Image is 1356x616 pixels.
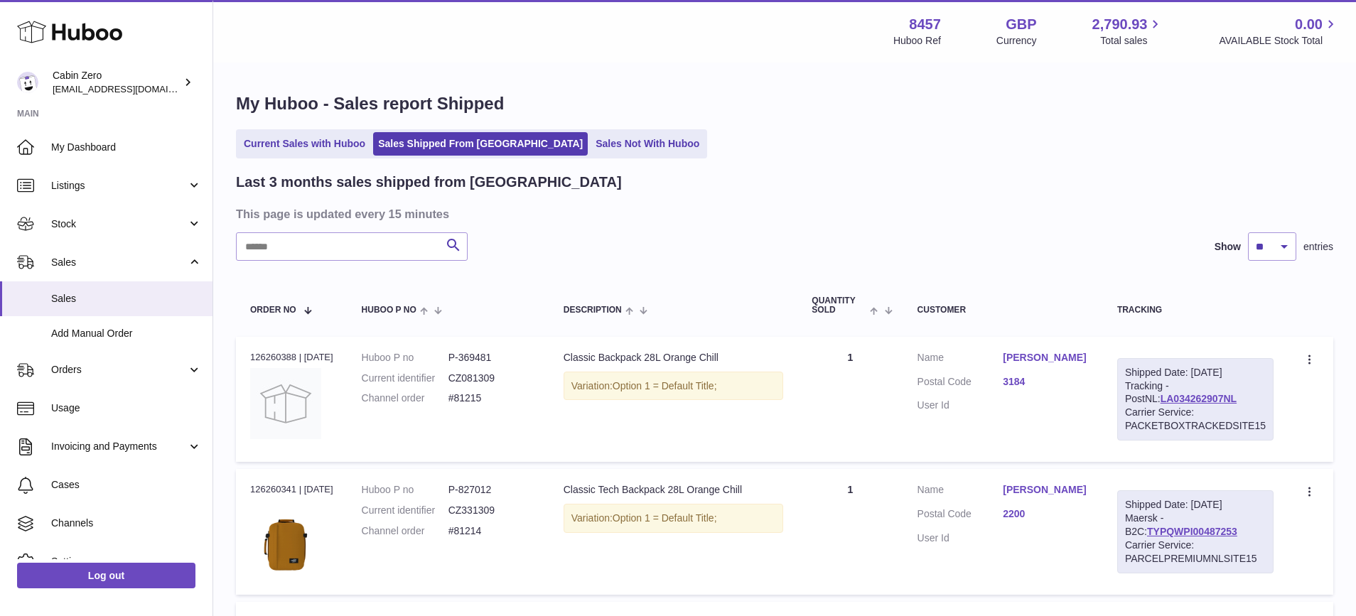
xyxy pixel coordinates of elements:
h2: Last 3 months sales shipped from [GEOGRAPHIC_DATA] [236,173,622,192]
div: Customer [918,306,1089,315]
a: 0.00 AVAILABLE Stock Total [1219,15,1339,48]
div: Variation: [564,504,784,533]
a: 2200 [1003,507,1089,521]
a: LA034262907NL [1161,393,1237,404]
span: Settings [51,555,202,568]
dd: #81215 [448,391,535,405]
div: Currency [996,34,1037,48]
div: 126260341 | [DATE] [250,483,333,496]
span: Quantity Sold [812,296,866,315]
dt: Channel order [362,391,448,405]
dd: #81214 [448,524,535,538]
span: My Dashboard [51,141,202,154]
a: [PERSON_NAME] [1003,351,1089,364]
a: TYPQWPI00487253 [1147,526,1237,537]
dt: Current identifier [362,504,448,517]
div: 126260388 | [DATE] [250,351,333,364]
span: Usage [51,401,202,415]
a: 2,790.93 Total sales [1092,15,1164,48]
dt: Name [918,351,1003,368]
div: Classic Tech Backpack 28L Orange Chill [564,483,784,497]
a: [PERSON_NAME] [1003,483,1089,497]
a: Sales Not With Huboo [591,132,704,156]
span: Total sales [1100,34,1163,48]
span: Listings [51,179,187,193]
div: Carrier Service: PARCELPREMIUMNLSITE15 [1125,539,1266,566]
img: huboo@cabinzero.com [17,72,38,93]
span: [EMAIL_ADDRESS][DOMAIN_NAME] [53,83,209,94]
span: Channels [51,517,202,530]
dt: Channel order [362,524,448,538]
dt: Postal Code [918,507,1003,524]
div: Variation: [564,372,784,401]
span: Orders [51,363,187,377]
span: Order No [250,306,296,315]
div: Tracking [1117,306,1274,315]
span: AVAILABLE Stock Total [1219,34,1339,48]
dt: User Id [918,399,1003,412]
dd: P-369481 [448,351,535,364]
td: 1 [797,337,903,462]
dt: User Id [918,531,1003,545]
dt: Current identifier [362,372,448,385]
span: 0.00 [1295,15,1323,34]
dd: CZ331309 [448,504,535,517]
span: Sales [51,256,187,269]
span: 2,790.93 [1092,15,1148,34]
span: Sales [51,292,202,306]
a: 3184 [1003,375,1089,389]
label: Show [1215,240,1241,254]
span: Huboo P no [362,306,416,315]
span: entries [1303,240,1333,254]
span: Invoicing and Payments [51,440,187,453]
div: Tracking - PostNL: [1117,358,1274,441]
dt: Huboo P no [362,483,448,497]
dt: Huboo P no [362,351,448,364]
div: Classic Backpack 28L Orange Chill [564,351,784,364]
dt: Name [918,483,1003,500]
div: Shipped Date: [DATE] [1125,498,1266,512]
dd: P-827012 [448,483,535,497]
span: Description [564,306,622,315]
span: Stock [51,217,187,231]
span: Add Manual Order [51,327,202,340]
div: Carrier Service: PACKETBOXTRACKEDSITE15 [1125,406,1266,433]
img: no-photo.jpg [250,368,321,439]
a: Current Sales with Huboo [239,132,370,156]
span: Option 1 = Default Title; [613,380,717,391]
a: Sales Shipped From [GEOGRAPHIC_DATA] [373,132,588,156]
span: Cases [51,478,202,492]
h3: This page is updated every 15 minutes [236,206,1330,222]
img: CZ331309-CLASSIC-TECH28L-ORANGECHILL-5.jpg [250,501,321,572]
div: Cabin Zero [53,69,181,96]
td: 1 [797,469,903,594]
dd: CZ081309 [448,372,535,385]
strong: 8457 [909,15,941,34]
h1: My Huboo - Sales report Shipped [236,92,1333,115]
dt: Postal Code [918,375,1003,392]
span: Option 1 = Default Title; [613,512,717,524]
div: Shipped Date: [DATE] [1125,366,1266,379]
div: Maersk - B2C: [1117,490,1274,573]
strong: GBP [1006,15,1036,34]
a: Log out [17,563,195,588]
div: Huboo Ref [893,34,941,48]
